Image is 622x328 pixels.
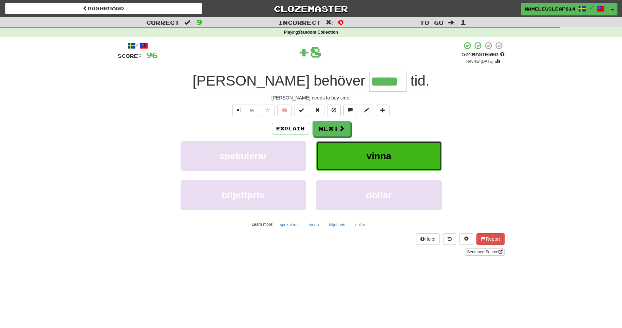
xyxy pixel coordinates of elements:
button: vinna [316,141,442,171]
span: / [590,5,593,10]
button: Favorite sentence (alt+f) [261,105,275,116]
span: tid [411,73,426,89]
span: : [184,20,192,25]
span: : [326,20,333,25]
span: biljettpris [222,190,264,200]
small: Review: [DATE] [466,59,493,64]
button: Play sentence audio (ctl+space) [232,105,246,116]
span: spekulerar [219,151,267,161]
button: ½ [246,105,259,116]
button: Round history (alt+y) [443,233,456,245]
button: vinna [305,220,323,230]
a: Dashboard [5,3,202,14]
button: Explain [272,123,309,134]
button: Reset to 0% Mastered (alt+r) [311,105,324,116]
span: [PERSON_NAME] [192,73,309,89]
button: Discuss sentence (alt+u) [343,105,357,116]
button: Ignore sentence (alt+i) [327,105,341,116]
button: Report [476,233,504,245]
span: Score: [118,53,142,59]
button: spekulerar [276,220,303,230]
span: 8 [310,43,322,60]
span: : [448,20,456,25]
span: Correct [146,19,180,26]
div: / [118,41,158,50]
button: dollar [352,220,369,230]
button: Edit sentence (alt+d) [360,105,373,116]
button: Add to collection (alt+a) [376,105,390,116]
button: Next [313,121,351,136]
a: Sentence Source [465,248,504,256]
button: Help! [416,233,440,245]
button: Set this sentence to 100% Mastered (alt+m) [295,105,308,116]
button: spekulerar [181,141,306,171]
span: dollar [366,190,392,200]
span: . [407,73,430,89]
button: biljettpris [325,220,349,230]
div: [PERSON_NAME] needs to buy time. [118,94,505,101]
span: vinna [366,151,391,161]
strong: Random Collection [299,30,338,35]
button: dollar [316,180,442,210]
div: Mastered [462,52,505,58]
span: To go [420,19,444,26]
span: 0 [338,18,344,26]
a: Clozemaster [212,3,410,15]
span: + [298,41,310,62]
span: behöver [314,73,365,89]
span: Incorrect [278,19,321,26]
div: Text-to-speech controls [231,105,259,116]
span: 50 % [462,52,472,57]
a: NamelessLeaf8149 / [521,3,608,15]
span: 9 [196,18,202,26]
button: 🧠 [277,105,292,116]
span: 1 [460,18,466,26]
button: biljettpris [181,180,306,210]
small: Learn more: [252,222,274,227]
span: 96 [146,51,158,59]
span: NamelessLeaf8149 [525,6,575,12]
